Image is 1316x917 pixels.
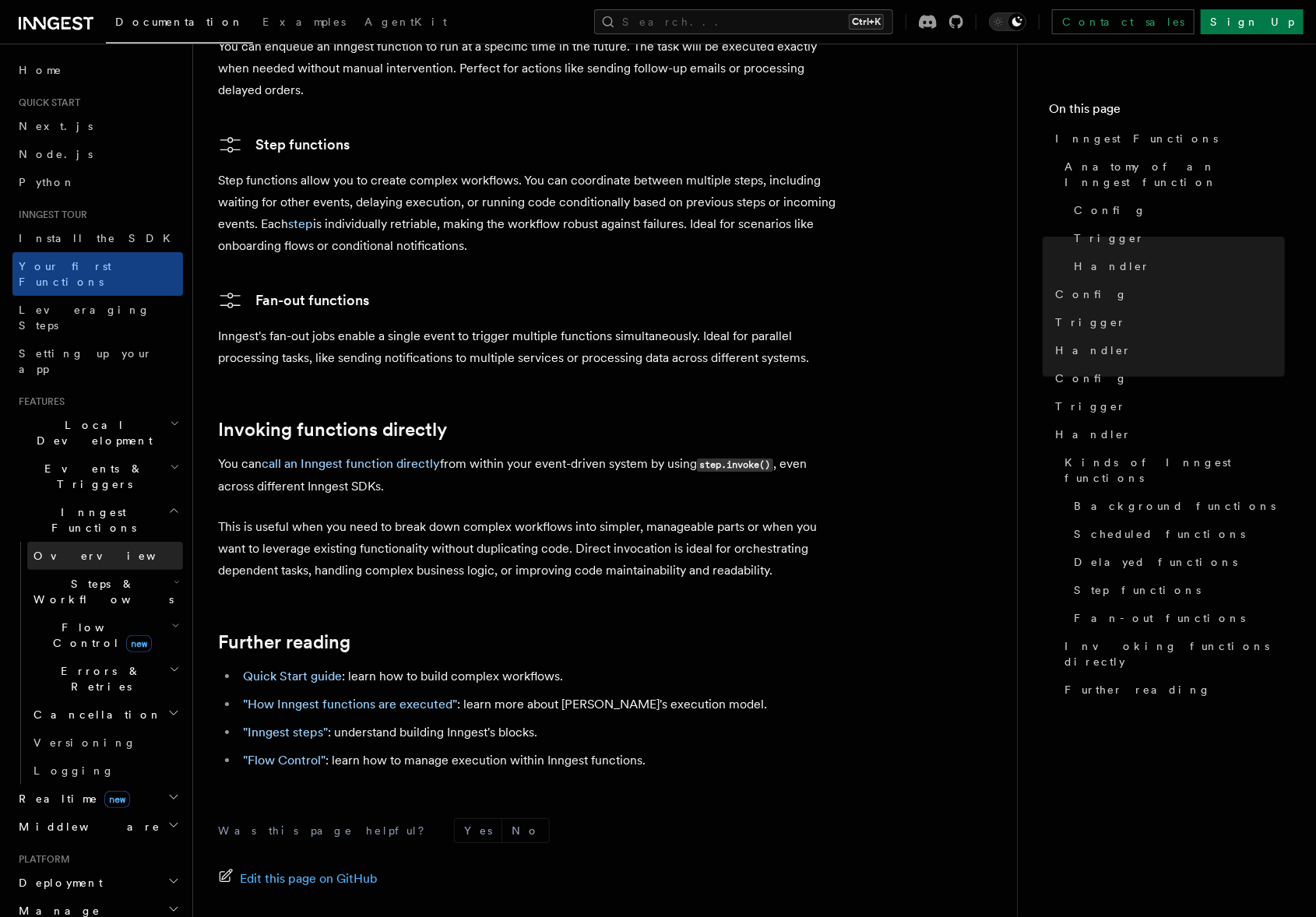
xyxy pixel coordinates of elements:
[33,764,114,777] span: Logging
[1068,576,1285,604] a: Step functions
[1058,448,1285,492] a: Kinds of Inngest functions
[12,819,160,834] span: Middleware
[218,36,841,101] p: You can enqueue an Inngest function to run at a specific time in the future. The task will be exe...
[1055,131,1218,146] span: Inngest Functions
[12,813,183,841] button: Middleware
[1058,153,1285,196] a: Anatomy of an Inngest function
[243,697,457,711] a: "How Inngest functions are executed"
[1049,420,1285,448] a: Handler
[27,729,183,757] a: Versioning
[19,62,62,78] span: Home
[12,853,70,866] span: Platform
[27,663,169,694] span: Errors & Retries
[104,791,130,808] span: new
[12,339,183,383] a: Setting up your app
[126,635,152,652] span: new
[12,97,80,109] span: Quick start
[27,570,183,613] button: Steps & Workflows
[1055,286,1128,302] span: Config
[27,757,183,785] a: Logging
[1064,682,1211,697] span: Further reading
[12,411,183,455] button: Local Development
[218,631,350,653] a: Further reading
[19,148,93,160] span: Node.js
[12,140,183,168] a: Node.js
[1074,610,1245,626] span: Fan-out functions
[1074,202,1146,218] span: Config
[12,504,168,536] span: Inngest Functions
[12,224,183,252] a: Install the SDK
[218,325,841,369] p: Inngest's fan-out jobs enable a single event to trigger multiple functions simultaneously. Ideal ...
[1064,638,1285,669] span: Invoking functions directly
[989,12,1026,31] button: Toggle dark mode
[238,750,841,771] li: : learn how to manage execution within Inngest functions.
[1068,196,1285,224] a: Config
[1068,520,1285,548] a: Scheduled functions
[12,542,183,785] div: Inngest Functions
[27,657,183,701] button: Errors & Retries
[12,791,130,806] span: Realtime
[19,232,180,244] span: Install the SDK
[1068,224,1285,252] a: Trigger
[1049,125,1285,153] a: Inngest Functions
[1074,526,1245,542] span: Scheduled functions
[1049,280,1285,308] a: Config
[27,576,174,607] span: Steps & Workflows
[106,5,253,44] a: Documentation
[218,132,350,157] a: Step functions
[243,753,325,768] a: "Flow Control"
[355,5,456,42] a: AgentKit
[1049,100,1285,125] h4: On this page
[12,417,170,448] span: Local Development
[455,819,501,842] button: Yes
[19,176,76,188] span: Python
[253,5,355,42] a: Examples
[218,823,435,838] p: Was this page helpful?
[243,669,342,683] a: Quick Start guide
[12,875,103,891] span: Deployment
[1068,604,1285,632] a: Fan-out functions
[238,722,841,743] li: : understand building Inngest's blocks.
[238,694,841,715] li: : learn more about [PERSON_NAME]'s execution model.
[19,304,150,332] span: Leveraging Steps
[115,16,244,28] span: Documentation
[12,461,170,492] span: Events & Triggers
[594,9,893,34] button: Search...Ctrl+K
[12,209,87,221] span: Inngest tour
[218,170,841,257] p: Step functions allow you to create complex workflows. You can coordinate between multiple steps, ...
[243,725,328,740] a: "Inngest steps"
[697,458,773,472] code: step.invoke()
[1068,492,1285,520] a: Background functions
[27,613,183,657] button: Flow Controlnew
[1049,336,1285,364] a: Handler
[1074,498,1276,514] span: Background functions
[1068,548,1285,576] a: Delayed functions
[262,456,440,471] a: call an Inngest function directly
[19,260,111,288] span: Your first Functions
[12,785,183,813] button: Realtimenew
[1055,371,1128,386] span: Config
[12,455,183,498] button: Events & Triggers
[27,620,171,651] span: Flow Control
[1074,554,1237,570] span: Delayed functions
[12,56,183,84] a: Home
[27,701,183,729] button: Cancellation
[1049,392,1285,420] a: Trigger
[238,666,841,687] li: : learn how to build complex workflows.
[19,347,153,375] span: Setting up your app
[33,736,136,749] span: Versioning
[1074,258,1150,274] span: Handler
[502,819,549,842] button: No
[1074,230,1145,246] span: Trigger
[1068,252,1285,280] a: Handler
[240,868,378,890] span: Edit this page on GitHub
[27,542,183,570] a: Overview
[364,16,447,28] span: AgentKit
[1201,9,1304,34] a: Sign Up
[1064,159,1285,190] span: Anatomy of an Inngest function
[1055,427,1131,442] span: Handler
[1049,308,1285,336] a: Trigger
[262,16,346,28] span: Examples
[218,868,378,890] a: Edit this page on GitHub
[849,14,884,30] kbd: Ctrl+K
